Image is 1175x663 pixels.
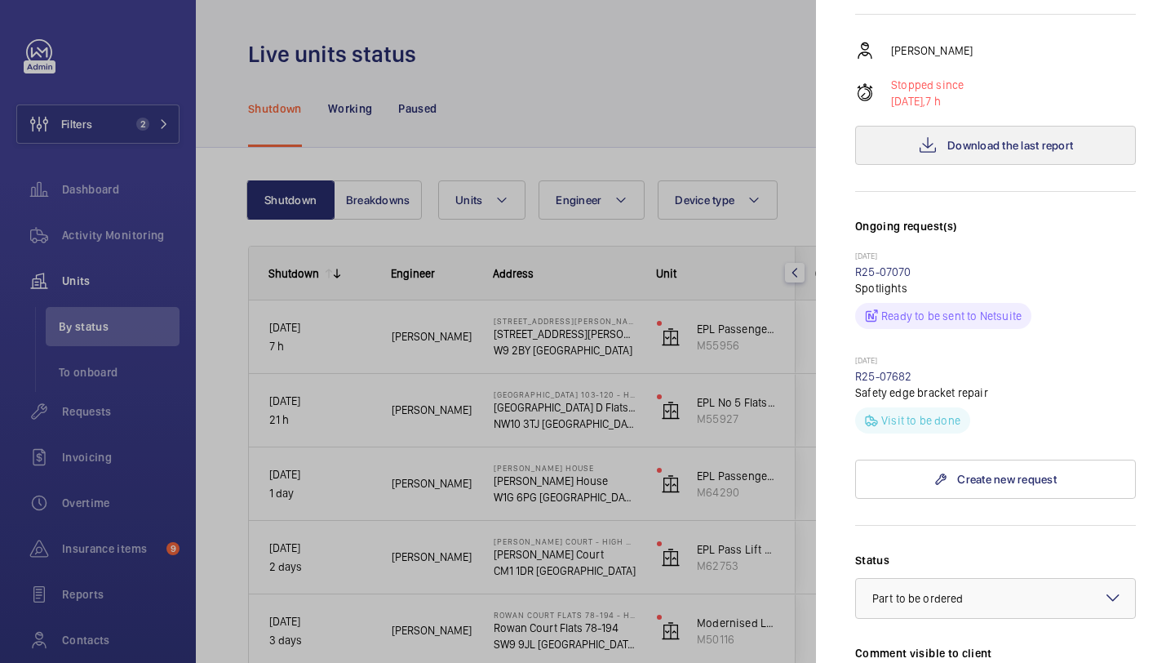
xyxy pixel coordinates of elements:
a: R25-07682 [855,370,912,383]
button: Download the last report [855,126,1136,165]
h3: Ongoing request(s) [855,218,1136,251]
p: Stopped since [891,77,964,93]
span: [DATE], [891,95,925,108]
p: Safety edge bracket repair [855,385,1136,401]
p: 7 h [891,93,964,109]
p: [DATE] [855,355,1136,368]
p: [PERSON_NAME] [891,42,973,59]
a: R25-07070 [855,265,911,278]
a: Create new request [855,460,1136,499]
p: [DATE] [855,251,1136,264]
span: Part to be ordered [872,592,963,605]
label: Status [855,552,1136,568]
p: Visit to be done [881,412,960,429]
p: Spotlights [855,280,1136,296]
p: Ready to be sent to Netsuite [881,308,1022,324]
label: Comment visible to client [855,645,1136,661]
span: Download the last report [947,139,1073,152]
